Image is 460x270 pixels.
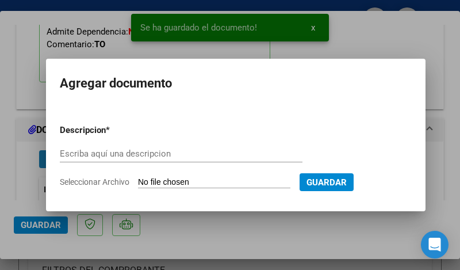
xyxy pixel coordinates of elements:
[60,124,166,137] p: Descripcion
[421,231,448,258] div: Open Intercom Messenger
[60,73,412,94] h2: Agregar documento
[306,177,347,188] span: Guardar
[60,177,129,187] span: Seleccionar Archivo
[300,173,354,191] button: Guardar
